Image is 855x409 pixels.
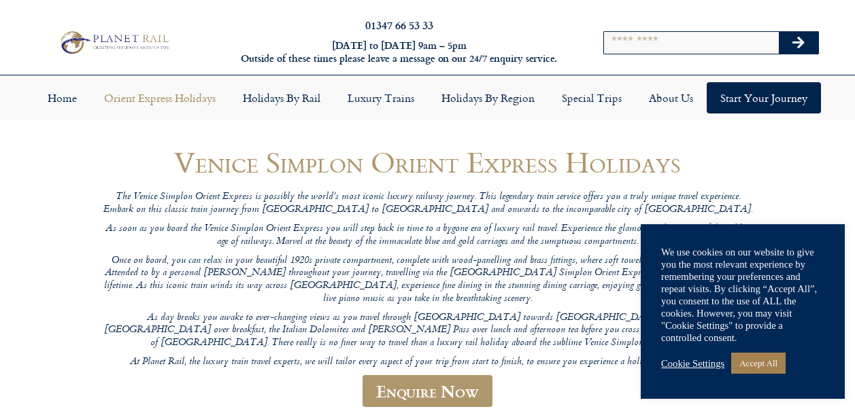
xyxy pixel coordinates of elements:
p: At Planet Rail, the luxury train travel experts, we will tailor every aspect of your trip from st... [101,356,754,369]
h6: [DATE] to [DATE] 9am – 5pm Outside of these times please leave a message on our 24/7 enquiry serv... [231,39,567,65]
a: 01347 66 53 33 [365,17,433,33]
a: Enquire Now [363,375,492,407]
a: Orient Express Holidays [90,82,229,113]
button: Search [779,32,818,54]
a: Luxury Trains [334,82,428,113]
p: The Venice Simplon Orient Express is possibly the world’s most iconic luxury railway journey. Thi... [101,191,754,216]
p: As day breaks you awake to ever-changing views as you travel through [GEOGRAPHIC_DATA] towards [G... [101,312,754,350]
div: We use cookies on our website to give you the most relevant experience by remembering your prefer... [661,246,824,344]
a: Cookie Settings [661,357,724,370]
a: About Us [635,82,707,113]
a: Start your Journey [707,82,821,113]
a: Home [34,82,90,113]
p: Once on board, you can relax in your beautiful 1920s private compartment, complete with wood-pane... [101,255,754,306]
a: Accept All [731,353,786,374]
a: Holidays by Region [428,82,548,113]
img: Planet Rail Train Holidays Logo [56,29,172,57]
a: Holidays by Rail [229,82,334,113]
a: Special Trips [548,82,635,113]
h1: Venice Simplon Orient Express Holidays [101,146,754,178]
p: As soon as you board the Venice Simplon Orient Express you will step back in time to a bygone era... [101,223,754,248]
nav: Menu [7,82,848,113]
